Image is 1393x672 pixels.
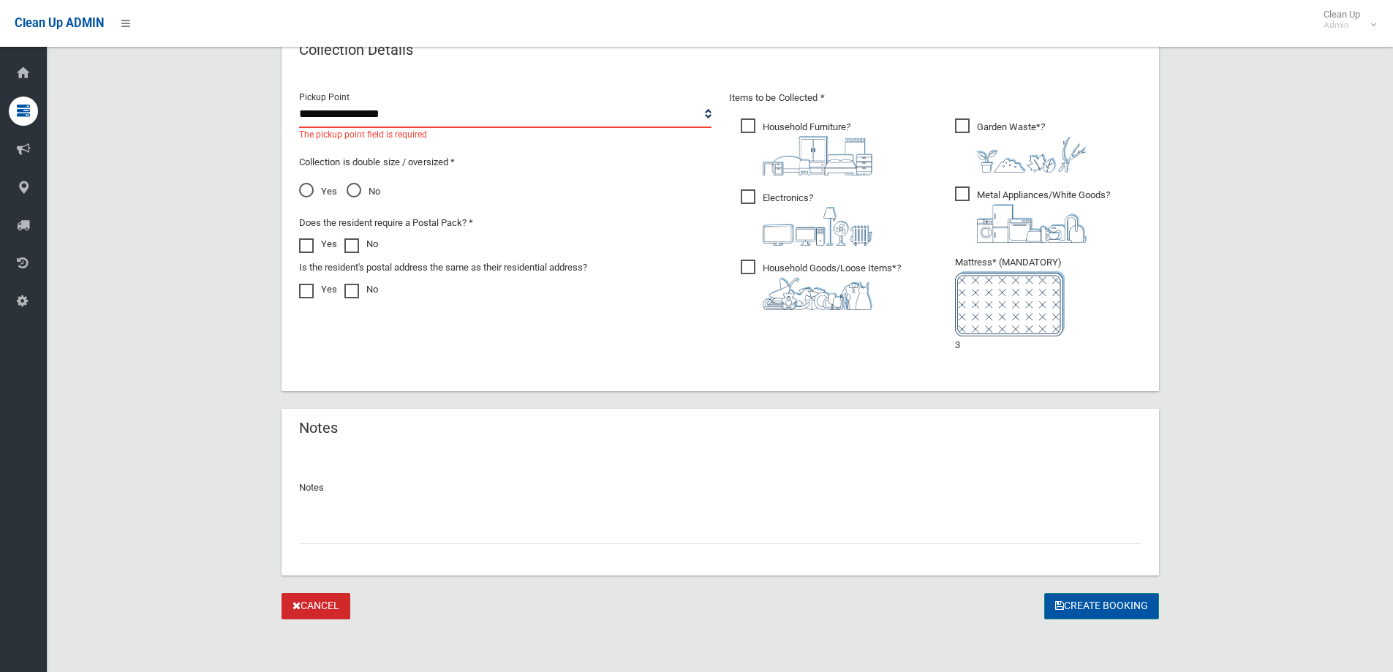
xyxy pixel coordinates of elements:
header: Collection Details [282,36,431,64]
span: Electronics [741,189,872,246]
label: Yes [299,235,337,253]
label: Yes [299,281,337,298]
img: b13cc3517677393f34c0a387616ef184.png [763,277,872,310]
span: Metal Appliances/White Goods [955,186,1110,243]
img: 4fd8a5c772b2c999c83690221e5242e0.png [977,136,1087,173]
p: Items to be Collected * [729,89,1141,107]
li: 3 [955,254,1141,354]
header: Notes [282,414,355,442]
i: ? [763,192,872,246]
i: ? [977,189,1110,243]
i: ? [977,121,1087,173]
img: 36c1b0289cb1767239cdd3de9e694f19.png [977,204,1087,243]
a: Cancel [282,593,350,620]
span: The pickup point field is required [299,127,427,143]
span: Yes [299,183,337,200]
small: Admin [1324,20,1360,31]
label: Is the resident's postal address the same as their residential address? [299,259,587,276]
label: No [344,281,378,298]
button: Create Booking [1044,593,1159,620]
img: e7408bece873d2c1783593a074e5cb2f.png [955,271,1065,336]
img: aa9efdbe659d29b613fca23ba79d85cb.png [763,136,872,175]
span: Clean Up [1316,9,1375,31]
i: ? [763,263,901,310]
i: ? [763,121,872,175]
label: No [344,235,378,253]
span: Garden Waste* [955,118,1087,173]
p: Collection is double size / oversized * [299,154,711,171]
span: Clean Up ADMIN [15,16,104,30]
label: Does the resident require a Postal Pack? * [299,214,473,232]
p: Notes [299,479,1141,497]
span: Mattress* (MANDATORY) [955,257,1141,336]
span: No [347,183,380,200]
img: 394712a680b73dbc3d2a6a3a7ffe5a07.png [763,207,872,246]
span: Household Furniture [741,118,872,175]
span: Household Goods/Loose Items* [741,260,901,310]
